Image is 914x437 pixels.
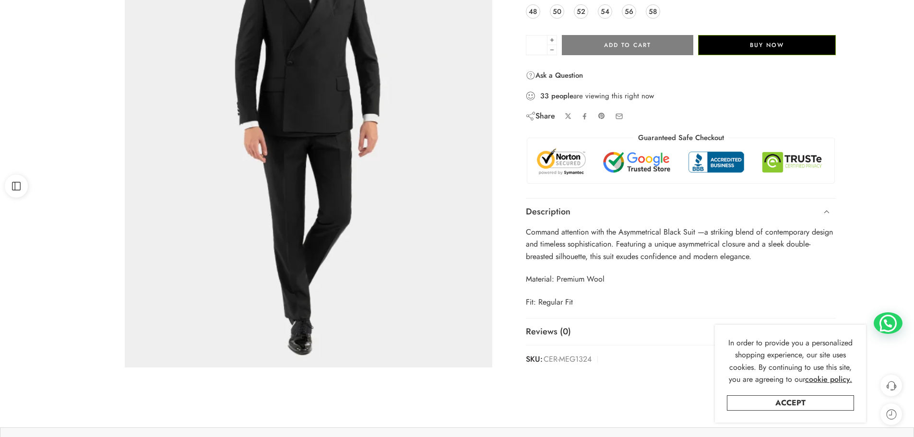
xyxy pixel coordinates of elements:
[625,5,633,18] span: 56
[649,5,657,18] span: 58
[727,395,854,411] a: Accept
[534,148,828,176] img: Trust
[526,4,540,19] a: 48
[544,353,592,366] span: CER-MEG1324
[633,133,729,143] legend: Guaranteed Safe Checkout
[551,91,573,101] strong: people
[574,4,588,19] a: 52
[622,4,636,19] a: 56
[526,199,836,225] a: Description
[526,35,547,55] input: Product quantity
[526,111,555,121] div: Share
[565,113,572,120] a: Share on X
[526,319,836,345] a: Reviews (0)
[526,70,583,81] a: Ask a Question
[601,5,609,18] span: 54
[526,353,543,366] strong: SKU:
[598,4,612,19] a: 54
[646,4,660,19] a: 58
[577,5,585,18] span: 52
[526,273,836,285] p: Material: Premium Wool
[553,5,561,18] span: 50
[540,91,549,101] strong: 33
[526,91,836,101] div: are viewing this right now
[529,5,537,18] span: 48
[598,112,605,120] a: Pin on Pinterest
[728,337,853,385] span: In order to provide you a personalized shopping experience, our site uses cookies. By continuing ...
[615,112,623,120] a: Email to your friends
[581,113,588,120] a: Share on Facebook
[805,373,852,386] a: cookie policy.
[550,4,564,19] a: 50
[526,296,836,308] p: Fit: Regular Fit
[562,35,693,55] button: Add to cart
[526,226,836,263] p: Command attention with the Asymmetrical Black Suit —a striking blend of contemporary design and t...
[698,35,836,55] button: Buy Now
